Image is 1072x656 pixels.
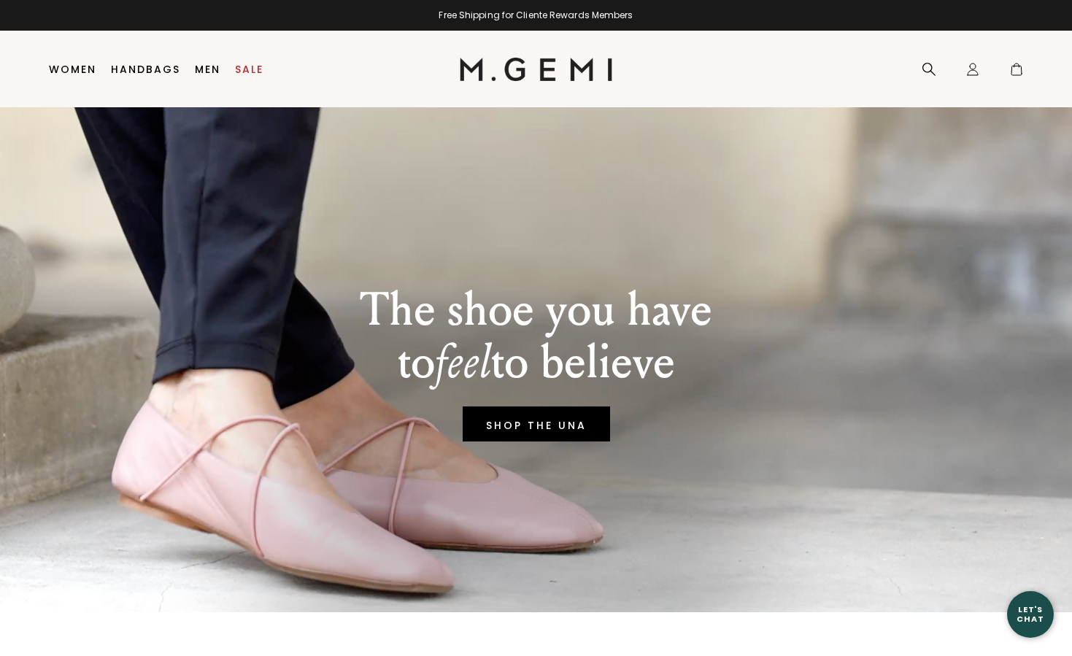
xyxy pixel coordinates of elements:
img: M.Gemi [460,58,612,81]
a: Handbags [111,63,180,75]
a: SHOP THE UNA [463,406,610,441]
div: Let's Chat [1007,605,1054,623]
a: Men [195,63,220,75]
a: Sale [235,63,263,75]
p: to to believe [360,336,712,389]
em: feel [435,334,491,390]
a: Women [49,63,96,75]
p: The shoe you have [360,284,712,336]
